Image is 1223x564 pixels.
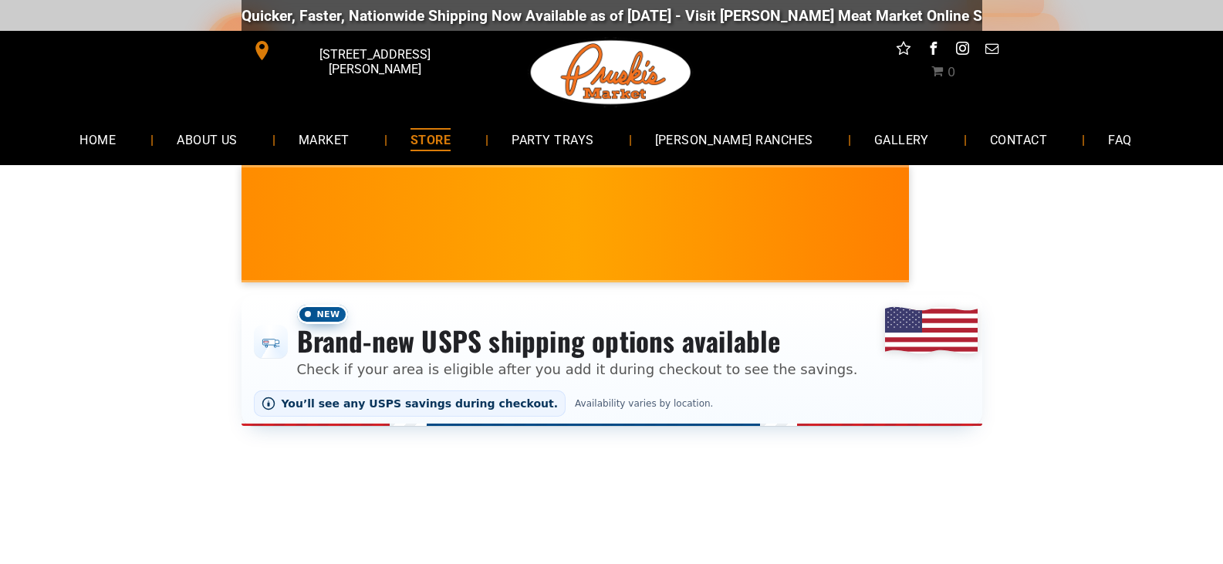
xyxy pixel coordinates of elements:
div: Quicker, Faster, Nationwide Shipping Now Available as of [DATE] - Visit [PERSON_NAME] Meat Market... [236,7,1171,25]
a: [STREET_ADDRESS][PERSON_NAME] [242,39,478,62]
a: facebook [923,39,943,62]
a: email [981,39,1002,62]
span: New [297,305,348,324]
a: PARTY TRAYS [488,119,617,160]
a: MARKET [275,119,373,160]
a: FAQ [1085,119,1154,160]
h3: Brand-new USPS shipping options available [297,324,858,358]
a: instagram [952,39,972,62]
a: CONTACT [967,119,1070,160]
a: STORE [387,119,474,160]
img: Pruski-s+Market+HQ+Logo2-1920w.png [528,31,694,114]
a: HOME [56,119,139,160]
p: Check if your area is eligible after you add it during checkout to see the savings. [297,359,858,380]
a: ABOUT US [154,119,261,160]
span: 0 [948,65,955,79]
span: You’ll see any USPS savings during checkout. [282,397,559,410]
a: GALLERY [851,119,952,160]
div: Shipping options announcement [242,295,982,426]
span: [PERSON_NAME] MARKET [902,235,1205,259]
a: [PERSON_NAME] RANCHES [632,119,836,160]
span: Availability varies by location. [572,398,716,409]
span: [STREET_ADDRESS][PERSON_NAME] [275,39,474,84]
a: Social network [894,39,914,62]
